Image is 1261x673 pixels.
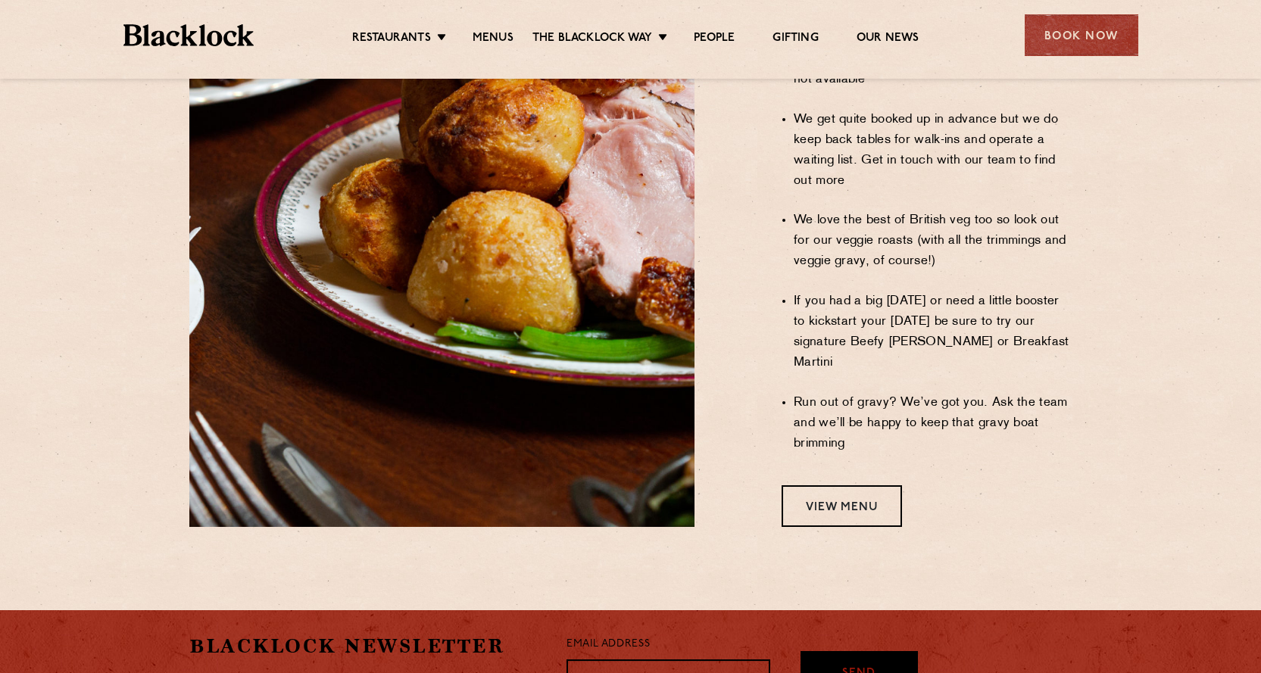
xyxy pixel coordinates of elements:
[567,636,650,653] label: Email Address
[794,393,1072,454] li: Run out of gravy? We’ve got you. Ask the team and we’ll be happy to keep that gravy boat brimming
[473,31,513,48] a: Menus
[782,485,902,527] a: View Menu
[123,24,254,46] img: BL_Textured_Logo-footer-cropped.svg
[694,31,735,48] a: People
[352,31,431,48] a: Restaurants
[773,31,818,48] a: Gifting
[794,110,1072,192] li: We get quite booked up in advance but we do keep back tables for walk-ins and operate a waiting l...
[532,31,652,48] a: The Blacklock Way
[794,210,1072,272] li: We love the best of British veg too so look out for our veggie roasts (with all the trimmings and...
[794,291,1072,373] li: If you had a big [DATE] or need a little booster to kickstart your [DATE] be sure to try our sign...
[1025,14,1138,56] div: Book Now
[857,31,919,48] a: Our News
[189,633,544,659] h2: Blacklock Newsletter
